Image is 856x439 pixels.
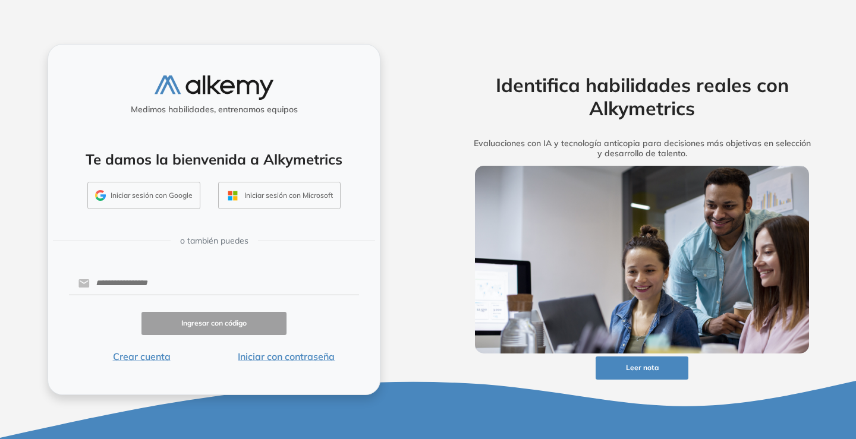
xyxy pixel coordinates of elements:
[214,349,359,364] button: Iniciar con contraseña
[226,189,240,203] img: OUTLOOK_ICON
[218,182,341,209] button: Iniciar sesión con Microsoft
[180,235,248,247] span: o también puedes
[87,182,200,209] button: Iniciar sesión con Google
[64,151,364,168] h4: Te damos la bienvenida a Alkymetrics
[155,75,273,100] img: logo-alkemy
[475,166,809,353] img: img-more-info
[457,74,827,119] h2: Identifica habilidades reales con Alkymetrics
[95,190,106,201] img: GMAIL_ICON
[53,105,375,115] h5: Medimos habilidades, entrenamos equipos
[642,301,856,439] iframe: Chat Widget
[141,312,287,335] button: Ingresar con código
[457,138,827,159] h5: Evaluaciones con IA y tecnología anticopia para decisiones más objetivas en selección y desarroll...
[642,301,856,439] div: Widget de chat
[596,356,688,380] button: Leer nota
[69,349,214,364] button: Crear cuenta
